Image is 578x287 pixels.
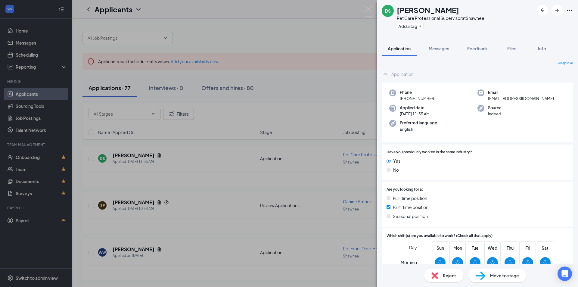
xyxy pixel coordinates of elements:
[393,195,427,201] span: Full-time position
[400,111,430,117] span: [DATE] 11:35 AM
[385,8,391,14] div: DS
[393,158,400,164] span: Yes
[505,245,515,251] span: Thu
[557,61,573,66] span: Collapse all
[387,233,493,239] span: Which shift(s) are you available to work? (Check all that apply)
[558,267,572,281] div: Open Intercom Messenger
[488,89,554,95] span: Email
[400,89,435,95] span: Phone
[418,24,422,28] svg: Plus
[400,120,437,126] span: Preferred language
[393,213,428,220] span: Seasonal position
[397,5,459,15] h1: [PERSON_NAME]
[400,126,437,132] span: English
[522,245,533,251] span: Fri
[488,111,502,117] span: Indeed
[387,187,423,192] span: Are you looking for a:
[401,257,417,268] span: Morning
[393,167,399,173] span: No
[435,245,446,251] span: Sun
[391,71,414,77] div: Application
[488,105,502,111] span: Source
[393,204,428,211] span: Part-time position
[388,46,411,51] span: Application
[400,95,435,101] span: [PHONE_NUMBER]
[538,46,546,51] span: Info
[507,46,516,51] span: Files
[400,105,430,111] span: Applied date
[540,245,551,251] span: Sat
[487,245,498,251] span: Wed
[488,95,554,101] span: [EMAIL_ADDRESS][DOMAIN_NAME]
[387,149,472,155] span: Have you previously worked in the same industry?
[566,7,573,14] svg: Ellipses
[397,15,484,21] div: Pet Care Professional Supervisor at Shawnee
[397,23,424,29] button: PlusAdd a tag
[490,272,519,279] span: Move to stage
[382,70,389,78] svg: ChevronUp
[452,245,463,251] span: Mon
[539,7,546,14] svg: ArrowLeftNew
[467,46,488,51] span: Feedback
[552,5,562,16] button: ArrowRight
[409,244,417,251] span: Day
[443,272,456,279] span: Reject
[429,46,449,51] span: Messages
[537,5,548,16] button: ArrowLeftNew
[553,7,561,14] svg: ArrowRight
[470,245,480,251] span: Tue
